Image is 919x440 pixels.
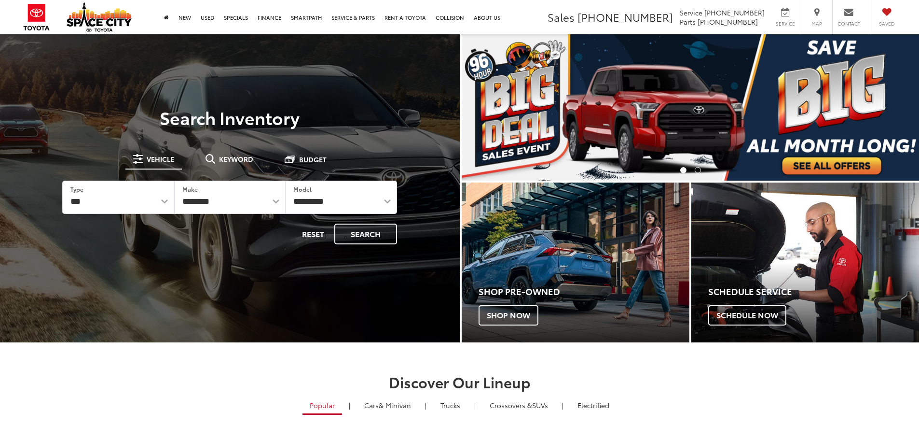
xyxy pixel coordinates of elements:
[70,185,83,193] label: Type
[346,400,353,410] li: |
[837,20,860,27] span: Contact
[462,183,689,342] a: Shop Pre-Owned Shop Now
[560,400,566,410] li: |
[302,397,342,415] a: Popular
[806,20,827,27] span: Map
[120,374,800,390] h2: Discover Our Lineup
[570,397,617,413] a: Electrified
[294,224,332,244] button: Reset
[433,397,467,413] a: Trucks
[147,156,174,162] span: Vehicle
[577,9,673,25] span: [PHONE_NUMBER]
[695,167,701,173] li: Go to slide number 2.
[680,167,686,173] li: Go to slide number 1.
[334,224,397,244] button: Search
[698,17,758,27] span: [PHONE_NUMBER]
[357,397,418,413] a: Cars
[423,400,429,410] li: |
[708,287,919,297] h4: Schedule Service
[299,156,327,163] span: Budget
[472,400,478,410] li: |
[691,183,919,342] div: Toyota
[708,305,786,326] span: Schedule Now
[379,400,411,410] span: & Minivan
[680,8,702,17] span: Service
[479,305,538,326] span: Shop Now
[41,108,419,127] h3: Search Inventory
[482,397,555,413] a: SUVs
[462,54,530,161] button: Click to view previous picture.
[182,185,198,193] label: Make
[704,8,765,17] span: [PHONE_NUMBER]
[490,400,532,410] span: Crossovers &
[219,156,253,162] span: Keyword
[680,17,696,27] span: Parts
[462,183,689,342] div: Toyota
[479,287,689,297] h4: Shop Pre-Owned
[876,20,897,27] span: Saved
[548,9,575,25] span: Sales
[774,20,796,27] span: Service
[850,54,919,161] button: Click to view next picture.
[293,185,312,193] label: Model
[691,183,919,342] a: Schedule Service Schedule Now
[67,2,132,32] img: Space City Toyota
